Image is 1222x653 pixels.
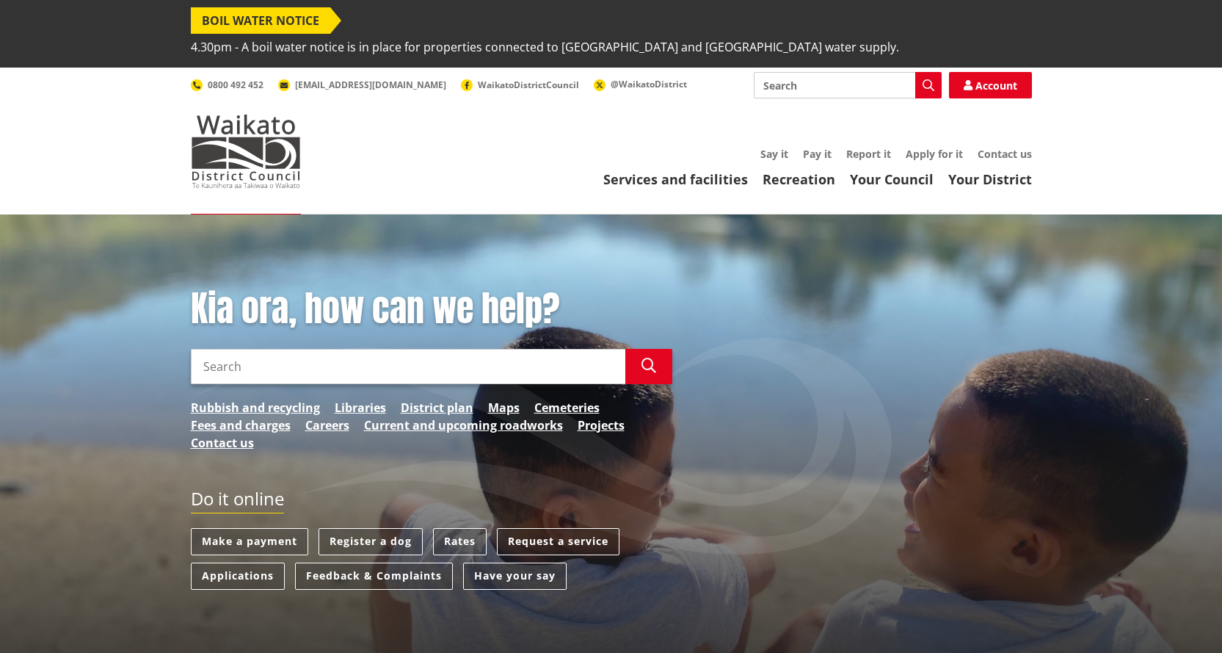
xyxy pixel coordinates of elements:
a: Rates [433,528,487,555]
a: Rubbish and recycling [191,399,320,416]
a: Fees and charges [191,416,291,434]
a: WaikatoDistrictCouncil [461,79,579,91]
a: Request a service [497,528,619,555]
a: Cemeteries [534,399,600,416]
a: Contact us [978,147,1032,161]
span: [EMAIL_ADDRESS][DOMAIN_NAME] [295,79,446,91]
a: Applications [191,563,285,590]
a: Feedback & Complaints [295,563,453,590]
a: Libraries [335,399,386,416]
a: Services and facilities [603,170,748,188]
a: Register a dog [319,528,423,555]
span: BOIL WATER NOTICE [191,7,330,34]
a: Recreation [763,170,835,188]
input: Search input [754,72,942,98]
a: 0800 492 452 [191,79,263,91]
a: Apply for it [906,147,963,161]
a: District plan [401,399,473,416]
a: Account [949,72,1032,98]
span: 0800 492 452 [208,79,263,91]
a: Make a payment [191,528,308,555]
a: Current and upcoming roadworks [364,416,563,434]
a: Have your say [463,563,567,590]
a: @WaikatoDistrict [594,78,687,90]
a: Your Council [850,170,934,188]
img: Waikato District Council - Te Kaunihera aa Takiwaa o Waikato [191,115,301,188]
input: Search input [191,349,625,384]
a: Projects [578,416,625,434]
a: Maps [488,399,520,416]
a: Report it [846,147,891,161]
a: Your District [948,170,1032,188]
a: [EMAIL_ADDRESS][DOMAIN_NAME] [278,79,446,91]
a: Careers [305,416,349,434]
span: WaikatoDistrictCouncil [478,79,579,91]
h1: Kia ora, how can we help? [191,288,672,331]
span: @WaikatoDistrict [611,78,687,90]
a: Pay it [803,147,832,161]
h2: Do it online [191,488,284,514]
span: 4.30pm - A boil water notice is in place for properties connected to [GEOGRAPHIC_DATA] and [GEOGR... [191,34,899,60]
a: Contact us [191,434,254,452]
a: Say it [760,147,788,161]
